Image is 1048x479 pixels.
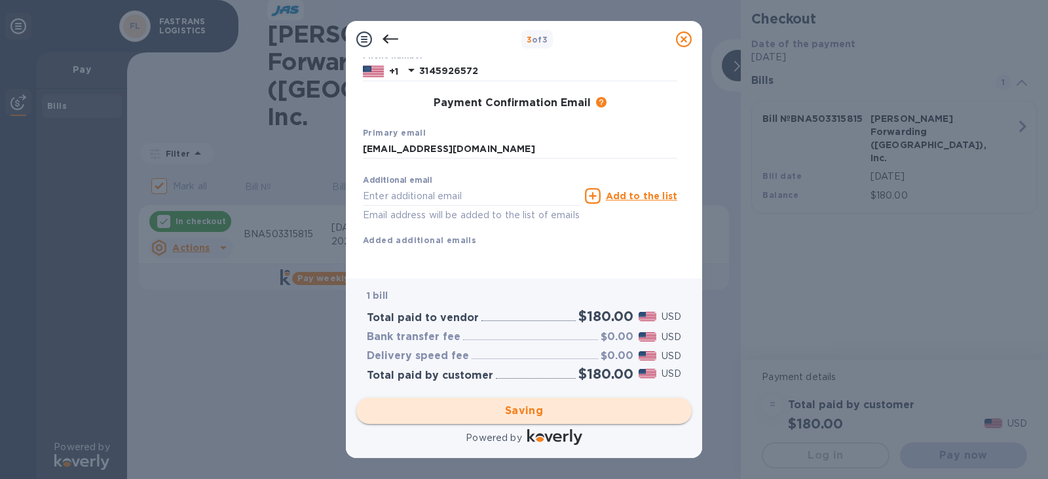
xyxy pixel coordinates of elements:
[363,235,476,245] b: Added additional emails
[639,369,656,378] img: USD
[419,62,677,81] input: Enter your phone number
[363,186,580,206] input: Enter additional email
[662,310,681,324] p: USD
[363,140,677,159] input: Enter your primary name
[527,35,548,45] b: of 3
[434,97,591,109] h3: Payment Confirmation Email
[662,367,681,381] p: USD
[527,35,532,45] span: 3
[578,308,633,324] h2: $180.00
[363,64,384,79] img: US
[367,290,388,301] b: 1 bill
[367,312,479,324] h3: Total paid to vendor
[601,331,633,343] h3: $0.00
[639,332,656,341] img: USD
[639,351,656,360] img: USD
[363,177,432,185] label: Additional email
[527,429,582,445] img: Logo
[606,191,677,201] u: Add to the list
[367,350,469,362] h3: Delivery speed fee
[466,431,521,445] p: Powered by
[578,366,633,382] h2: $180.00
[662,349,681,363] p: USD
[662,330,681,344] p: USD
[367,331,460,343] h3: Bank transfer fee
[367,370,493,382] h3: Total paid by customer
[363,208,580,223] p: Email address will be added to the list of emails
[601,350,633,362] h3: $0.00
[389,65,398,78] p: +1
[639,312,656,321] img: USD
[363,128,426,138] b: Primary email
